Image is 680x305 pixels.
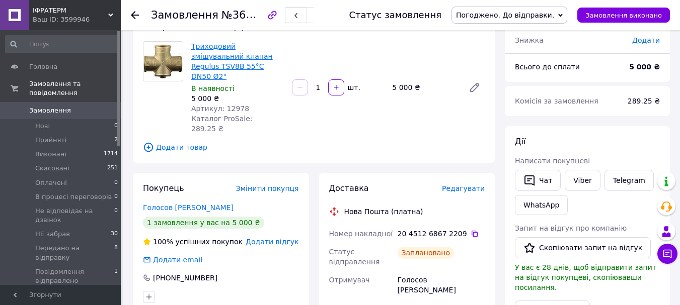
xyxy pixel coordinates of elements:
[456,11,554,19] span: Погоджено. До відправки.
[565,170,600,191] a: Viber
[152,273,218,283] div: [PHONE_NUMBER]
[35,244,114,262] span: Передано на відправку
[29,62,57,71] span: Головна
[388,80,461,94] div: 5 000 ₴
[114,136,118,145] span: 2
[515,224,627,232] span: Запит на відгук про компанію
[143,204,234,212] a: Голосов [PERSON_NAME]
[191,115,252,133] span: Каталог ProSale: 289.25 ₴
[329,183,369,193] span: Доставка
[143,183,184,193] span: Покупець
[515,36,544,44] span: Знижка
[35,178,67,187] span: Оплачені
[221,9,293,21] span: №366089933
[349,10,441,20] div: Статус замовлення
[191,93,284,104] div: 5 000 ₴
[657,244,677,264] button: Чат з покупцем
[605,170,654,191] a: Telegram
[114,178,118,187] span: 0
[515,137,525,146] span: Дії
[329,230,393,238] span: Номер накладної
[35,136,66,145] span: Прийняті
[515,63,580,71] span: Всього до сплати
[191,84,235,92] span: В наявності
[35,207,114,225] span: Не відповідає на дзвінок
[35,267,114,285] span: Повідомлення відправлено
[442,184,485,192] span: Редагувати
[515,97,598,105] span: Комісія за замовлення
[191,105,249,113] span: Артикул: 12978
[29,79,121,97] span: Замовлення та повідомлення
[345,82,361,92] div: шт.
[398,247,455,259] div: Заплановано
[114,207,118,225] span: 0
[577,8,670,23] button: Замовлення виконано
[329,276,370,284] span: Отримувач
[246,238,298,246] span: Додати відгук
[35,192,112,201] span: В процесі переговорів
[153,238,173,246] span: 100%
[629,63,660,71] b: 5 000 ₴
[632,36,660,44] span: Додати
[35,150,66,159] span: Виконані
[5,35,119,53] input: Пошук
[151,9,218,21] span: Замовлення
[152,255,203,265] div: Додати email
[107,164,118,173] span: 251
[111,230,118,239] span: 30
[515,157,590,165] span: Написати покупцеві
[515,237,651,258] button: Скопіювати запит на відгук
[342,207,426,217] div: Нова Пошта (платна)
[585,12,662,19] span: Замовлення виконано
[143,44,183,79] img: Триходовий змішувальний клапан Regulus TSV8B 55°C DN50 Ø2"
[143,217,264,229] div: 1 замовлення у вас на 5 000 ₴
[114,122,118,131] span: 0
[396,271,487,299] div: Голосов [PERSON_NAME]
[35,230,70,239] span: НЕ забрав
[114,267,118,285] span: 1
[114,244,118,262] span: 8
[114,192,118,201] span: 0
[236,184,299,192] span: Змінити покупця
[33,15,121,24] div: Ваш ID: 3599946
[142,255,203,265] div: Додати email
[398,229,485,239] div: 20 4512 6867 2209
[191,42,273,80] a: Триходовий змішувальний клапан Regulus TSV8B 55°C DN50 Ø2"
[515,170,561,191] button: Чат
[329,248,380,266] span: Статус відправлення
[104,150,118,159] span: 1714
[628,97,660,105] span: 289.25 ₴
[143,237,243,247] div: успішних покупок
[143,142,485,153] span: Додати товар
[33,6,108,15] span: ІФРАТЕРМ
[515,263,656,291] span: У вас є 28 днів, щоб відправити запит на відгук покупцеві, скопіювавши посилання.
[465,77,485,97] a: Редагувати
[35,122,50,131] span: Нові
[29,106,71,115] span: Замовлення
[131,10,139,20] div: Повернутися назад
[515,195,568,215] a: WhatsApp
[35,164,69,173] span: Скасовані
